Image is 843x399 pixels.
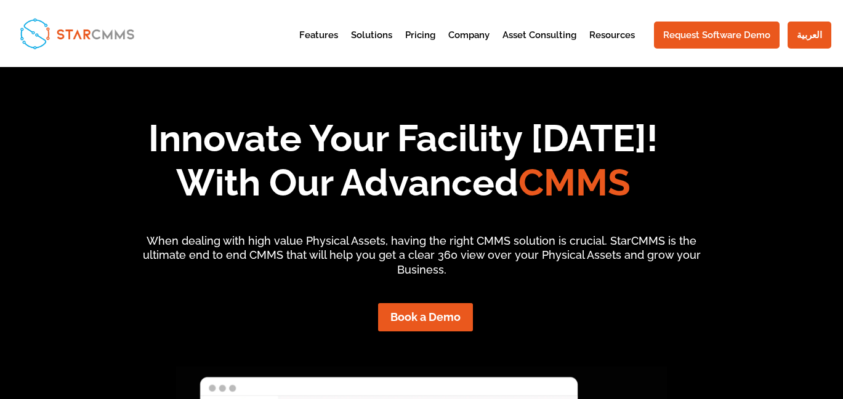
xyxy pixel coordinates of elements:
a: Request Software Demo [654,22,780,49]
a: Book a Demo [378,303,473,331]
a: Pricing [405,31,435,61]
img: StarCMMS [15,13,140,53]
a: Asset Consulting [502,31,576,61]
p: When dealing with high value Physical Assets, having the right CMMS solution is crucial. StarCMMS... [131,234,712,277]
a: Resources [589,31,635,61]
span: CMMS [518,161,631,204]
a: Solutions [351,31,392,61]
a: Features [299,31,338,61]
a: العربية [788,22,831,49]
a: Company [448,31,490,61]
